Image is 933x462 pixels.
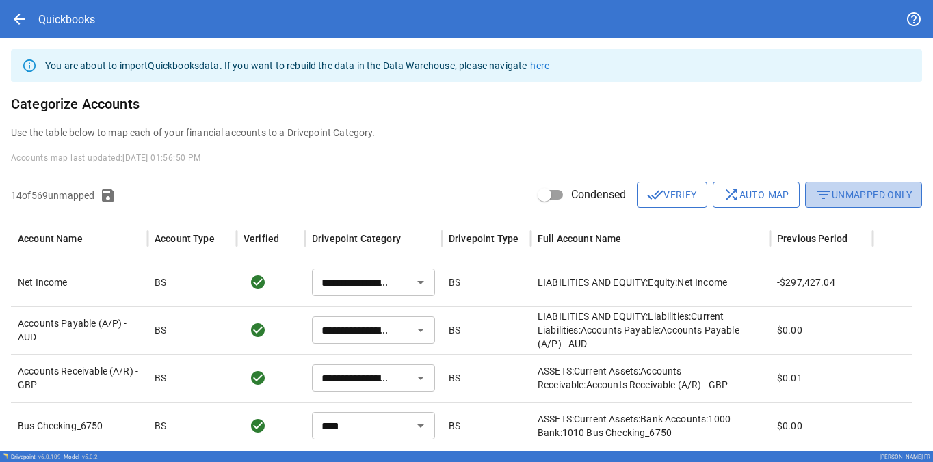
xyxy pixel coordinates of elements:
[18,364,141,392] p: Accounts Receivable (A/R) - GBP
[723,187,739,203] span: shuffle
[18,316,141,344] p: Accounts Payable (A/P) - AUD
[449,323,460,337] p: BS
[777,323,802,337] p: $0.00
[312,233,401,244] div: Drivepoint Category
[18,233,83,244] div: Account Name
[538,364,763,392] p: ASSETS:Current Assets:Accounts Receivable:Accounts Receivable (A/R) - GBP
[777,233,847,244] div: Previous Period
[538,275,763,289] p: LIABILITIES AND EQUITY:Equity:Net Income
[449,371,460,385] p: BS
[805,182,922,208] button: Unmapped Only
[155,323,166,337] p: BS
[411,273,430,292] button: Open
[11,153,201,163] span: Accounts map last updated: [DATE] 01:56:50 PM
[155,275,166,289] p: BS
[11,93,922,115] h6: Categorize Accounts
[155,419,166,433] p: BS
[82,454,98,460] span: v 5.0.2
[449,275,460,289] p: BS
[538,233,622,244] div: Full Account Name
[777,275,835,289] p: -$297,427.04
[538,310,763,351] p: LIABILITIES AND EQUITY:Liabilities:Current Liabilities:Accounts Payable:Accounts Payable (A/P) - AUD
[11,126,922,139] p: Use the table below to map each of your financial accounts to a Drivepoint Category.
[18,275,141,289] p: Net Income
[637,182,707,208] button: Verify
[11,189,94,202] p: 14 of 569 unmapped
[777,371,802,385] p: $0.01
[647,187,663,203] span: done_all
[244,233,279,244] div: Verified
[38,13,95,26] div: Quickbooks
[538,412,763,439] p: ASSETS:Current Assets:Bank Accounts:1000 Bank:1010 Bus Checking_6750
[11,454,61,460] div: Drivepoint
[777,419,802,433] p: $0.00
[411,368,430,388] button: Open
[411,321,430,340] button: Open
[38,454,61,460] span: v 6.0.109
[449,233,518,244] div: Drivepoint Type
[815,187,832,203] span: filter_list
[3,453,8,459] img: Drivepoint
[11,11,27,27] span: arrow_back
[411,416,430,435] button: Open
[880,454,930,460] div: [PERSON_NAME] FR
[64,454,98,460] div: Model
[449,419,460,433] p: BS
[18,419,141,433] p: Bus Checking_6750
[713,182,800,208] button: Auto-map
[530,60,549,71] a: here
[155,233,215,244] div: Account Type
[45,53,549,78] div: You are about to import Quickbooks data. If you want to rebuild the data in the Data Warehouse, p...
[155,371,166,385] p: BS
[571,187,626,203] span: Condensed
